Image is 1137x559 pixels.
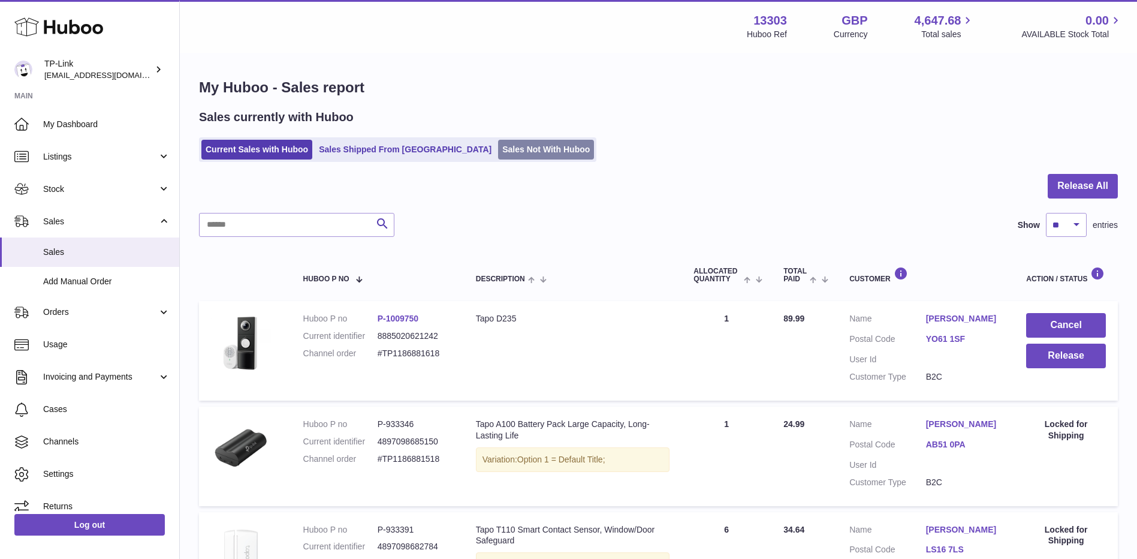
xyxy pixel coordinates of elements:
[14,61,32,79] img: gaby.chen@tp-link.com
[747,29,787,40] div: Huboo Ref
[1026,419,1106,441] div: Locked for Shipping
[926,544,1003,555] a: LS16 7LS
[303,453,378,465] dt: Channel order
[849,313,926,327] dt: Name
[915,13,961,29] span: 4,647.68
[378,314,419,323] a: P-1009750
[1021,29,1123,40] span: AVAILABLE Stock Total
[43,501,170,512] span: Returns
[43,216,158,227] span: Sales
[1018,220,1040,231] label: Show
[1085,13,1109,29] span: 0.00
[43,276,170,287] span: Add Manual Order
[681,407,771,506] td: 1
[849,544,926,558] dt: Postal Code
[753,13,787,29] strong: 13303
[926,524,1003,536] a: [PERSON_NAME]
[211,313,271,373] img: 133031727278049.jpg
[43,371,158,383] span: Invoicing and Payments
[378,524,452,536] dd: P-933391
[211,419,271,479] img: 1_large_20230109015328j.png
[378,453,452,465] dd: #TP1186881518
[849,267,1002,283] div: Customer
[199,78,1118,97] h1: My Huboo - Sales report
[849,354,926,365] dt: User Id
[43,436,170,447] span: Channels
[783,525,804,534] span: 34.64
[43,119,170,130] span: My Dashboard
[303,436,378,447] dt: Current identifier
[43,184,158,195] span: Stock
[926,477,1003,488] dd: B2C
[849,371,926,383] dt: Customer Type
[476,313,670,324] div: Tapo D235
[926,419,1003,430] a: [PERSON_NAME]
[849,439,926,453] dt: Postal Code
[849,333,926,348] dt: Postal Code
[43,339,170,350] span: Usage
[783,268,807,283] span: Total paid
[303,313,378,324] dt: Huboo P no
[378,419,452,430] dd: P-933346
[926,313,1003,324] a: [PERSON_NAME]
[43,247,170,258] span: Sales
[926,333,1003,345] a: YO61 1SF
[1026,313,1106,338] button: Cancel
[1021,13,1123,40] a: 0.00 AVAILABLE Stock Total
[1026,524,1106,547] div: Locked for Shipping
[476,275,525,283] span: Description
[43,306,158,318] span: Orders
[14,514,165,536] a: Log out
[43,404,170,415] span: Cases
[498,140,594,160] a: Sales Not With Huboo
[378,348,452,359] dd: #TP1186881618
[43,151,158,163] span: Listings
[783,314,804,323] span: 89.99
[1026,267,1106,283] div: Action / Status
[1026,344,1106,368] button: Release
[1093,220,1118,231] span: entries
[849,459,926,471] dt: User Id
[303,348,378,359] dt: Channel order
[783,419,804,429] span: 24.99
[681,301,771,401] td: 1
[315,140,496,160] a: Sales Shipped From [GEOGRAPHIC_DATA]
[476,447,670,472] div: Variation:
[378,330,452,342] dd: 8885020621242
[378,436,452,447] dd: 4897098685150
[834,29,868,40] div: Currency
[921,29,975,40] span: Total sales
[378,541,452,552] dd: 4897098682784
[693,268,740,283] span: ALLOCATED Quantity
[44,70,176,80] span: [EMAIL_ADDRESS][DOMAIN_NAME]
[43,468,170,480] span: Settings
[915,13,975,40] a: 4,647.68 Total sales
[517,455,605,464] span: Option 1 = Default Title;
[926,439,1003,450] a: AB51 0PA
[476,419,670,441] div: Tapo A100 Battery Pack Large Capacity, Long-Lasting Life
[303,330,378,342] dt: Current identifier
[201,140,312,160] a: Current Sales with Huboo
[303,275,349,283] span: Huboo P no
[476,524,670,547] div: Tapo T110 Smart Contact Sensor, Window/Door Safeguard
[303,541,378,552] dt: Current identifier
[199,109,354,125] h2: Sales currently with Huboo
[849,477,926,488] dt: Customer Type
[842,13,867,29] strong: GBP
[303,524,378,536] dt: Huboo P no
[926,371,1003,383] dd: B2C
[849,524,926,539] dt: Name
[1048,174,1118,199] button: Release All
[44,58,152,81] div: TP-Link
[849,419,926,433] dt: Name
[303,419,378,430] dt: Huboo P no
